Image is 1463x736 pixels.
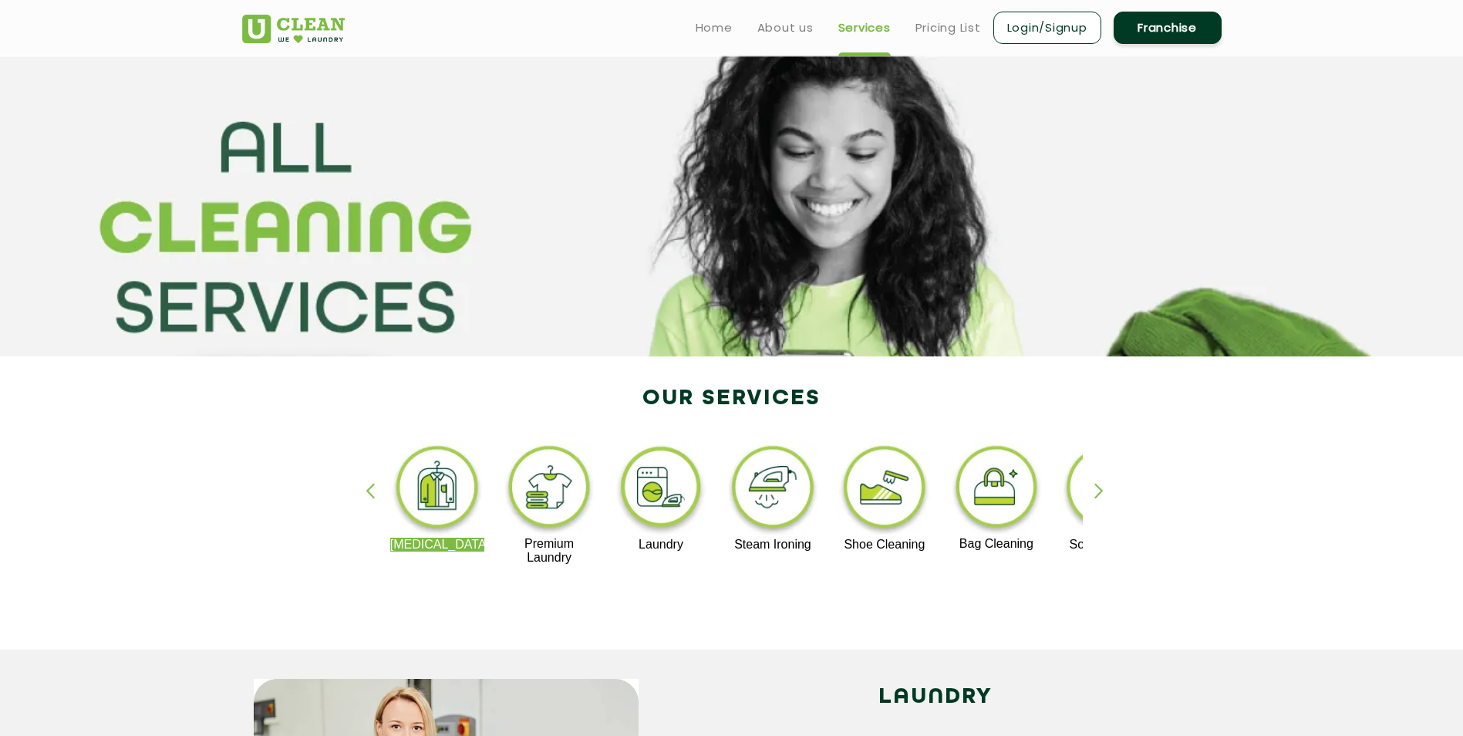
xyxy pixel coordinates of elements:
img: UClean Laundry and Dry Cleaning [242,15,345,43]
p: Bag Cleaning [949,537,1044,551]
a: Services [838,19,891,37]
a: Pricing List [915,19,981,37]
p: Shoe Cleaning [838,538,932,552]
a: Franchise [1114,12,1222,44]
a: Login/Signup [993,12,1101,44]
img: shoe_cleaning_11zon.webp [838,442,932,538]
img: premium_laundry_cleaning_11zon.webp [502,442,597,537]
img: bag_cleaning_11zon.webp [949,442,1044,537]
img: sofa_cleaning_11zon.webp [1060,442,1155,538]
img: laundry_cleaning_11zon.webp [614,442,709,538]
p: Laundry [614,538,709,552]
img: steam_ironing_11zon.webp [726,442,821,538]
p: Steam Ironing [726,538,821,552]
h2: LAUNDRY [662,679,1210,716]
p: [MEDICAL_DATA] [390,538,485,552]
img: dry_cleaning_11zon.webp [390,442,485,538]
p: Premium Laundry [502,537,597,565]
a: About us [757,19,814,37]
p: Sofa Cleaning [1060,538,1155,552]
a: Home [696,19,733,37]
